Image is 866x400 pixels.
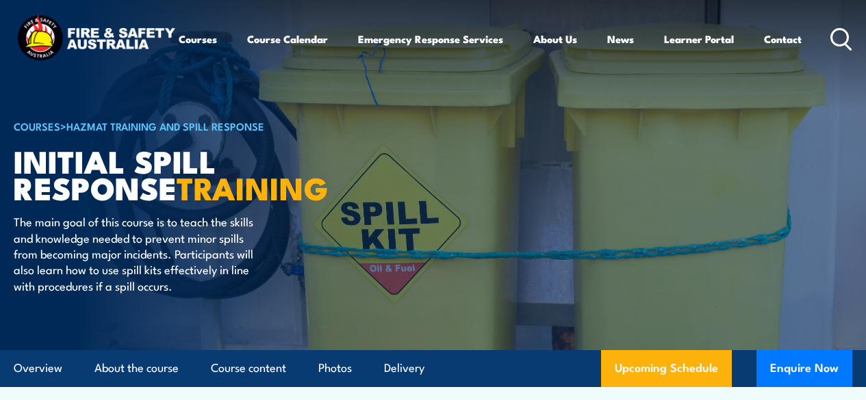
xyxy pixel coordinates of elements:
[664,23,734,55] a: Learner Portal
[14,118,60,133] a: COURSES
[177,163,329,211] strong: TRAINING
[14,118,352,134] h6: >
[756,350,852,387] button: Enquire Now
[384,350,424,386] a: Delivery
[211,350,286,386] a: Course content
[94,350,179,386] a: About the course
[14,213,264,293] p: The main goal of this course is to teach the skills and knowledge needed to prevent minor spills ...
[66,118,264,133] a: HAZMAT Training and Spill Response
[14,350,62,386] a: Overview
[358,23,503,55] a: Emergency Response Services
[601,350,732,387] a: Upcoming Schedule
[607,23,634,55] a: News
[247,23,328,55] a: Course Calendar
[318,350,352,386] a: Photos
[533,23,577,55] a: About Us
[179,23,217,55] a: Courses
[14,147,352,200] h1: Initial Spill Response
[764,23,802,55] a: Contact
